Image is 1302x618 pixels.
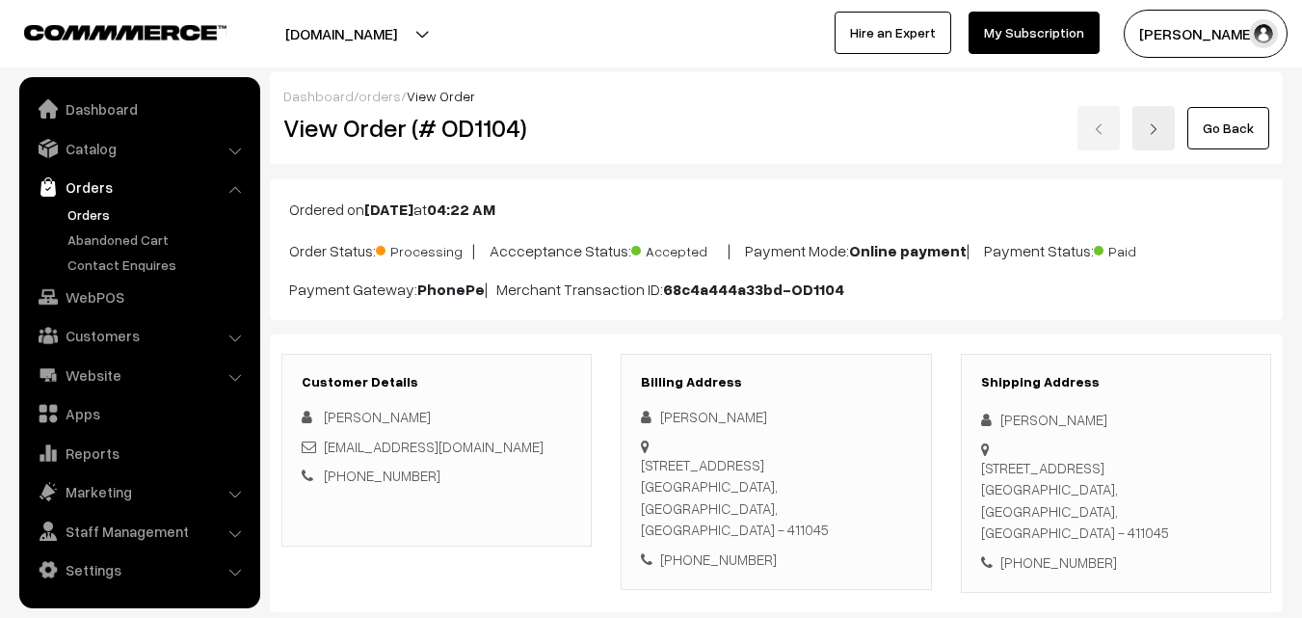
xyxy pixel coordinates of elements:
b: [DATE] [364,200,413,219]
a: Catalog [24,131,253,166]
button: [DOMAIN_NAME] [218,10,465,58]
a: Customers [24,318,253,353]
p: Ordered on at [289,198,1263,221]
div: [PHONE_NUMBER] [981,551,1251,574]
a: orders [359,88,401,104]
a: Dashboard [283,88,354,104]
span: View Order [407,88,475,104]
a: Contact Enquires [63,255,253,275]
img: COMMMERCE [24,25,226,40]
a: [EMAIL_ADDRESS][DOMAIN_NAME] [324,438,544,455]
a: Abandoned Cart [63,229,253,250]
span: [PERSON_NAME] [324,408,431,425]
a: Staff Management [24,514,253,549]
div: [STREET_ADDRESS] [GEOGRAPHIC_DATA], [GEOGRAPHIC_DATA], [GEOGRAPHIC_DATA] - 411045 [641,454,911,541]
a: Go Back [1187,107,1269,149]
a: Orders [24,170,253,204]
div: [STREET_ADDRESS] [GEOGRAPHIC_DATA], [GEOGRAPHIC_DATA], [GEOGRAPHIC_DATA] - 411045 [981,457,1251,544]
a: Orders [63,204,253,225]
b: 68c4a444a33bd-OD1104 [663,280,844,299]
b: 04:22 AM [427,200,495,219]
a: Hire an Expert [835,12,951,54]
button: [PERSON_NAME] [1124,10,1288,58]
a: [PHONE_NUMBER] [324,467,440,484]
div: [PERSON_NAME] [981,409,1251,431]
a: Website [24,358,253,392]
a: Apps [24,396,253,431]
img: right-arrow.png [1148,123,1159,135]
div: [PHONE_NUMBER] [641,549,911,571]
p: Payment Gateway: | Merchant Transaction ID: [289,278,1263,301]
h3: Customer Details [302,374,571,390]
a: Dashboard [24,92,253,126]
b: Online payment [849,241,967,260]
span: Accepted [631,236,728,261]
p: Order Status: | Accceptance Status: | Payment Mode: | Payment Status: [289,236,1263,262]
img: user [1249,19,1278,48]
a: COMMMERCE [24,19,193,42]
span: Paid [1094,236,1190,261]
h3: Shipping Address [981,374,1251,390]
span: Processing [376,236,472,261]
a: My Subscription [969,12,1100,54]
h3: Billing Address [641,374,911,390]
a: Settings [24,552,253,587]
a: WebPOS [24,280,253,314]
b: PhonePe [417,280,485,299]
div: [PERSON_NAME] [641,406,911,428]
div: / / [283,86,1269,106]
a: Reports [24,436,253,470]
a: Marketing [24,474,253,509]
h2: View Order (# OD1104) [283,113,593,143]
